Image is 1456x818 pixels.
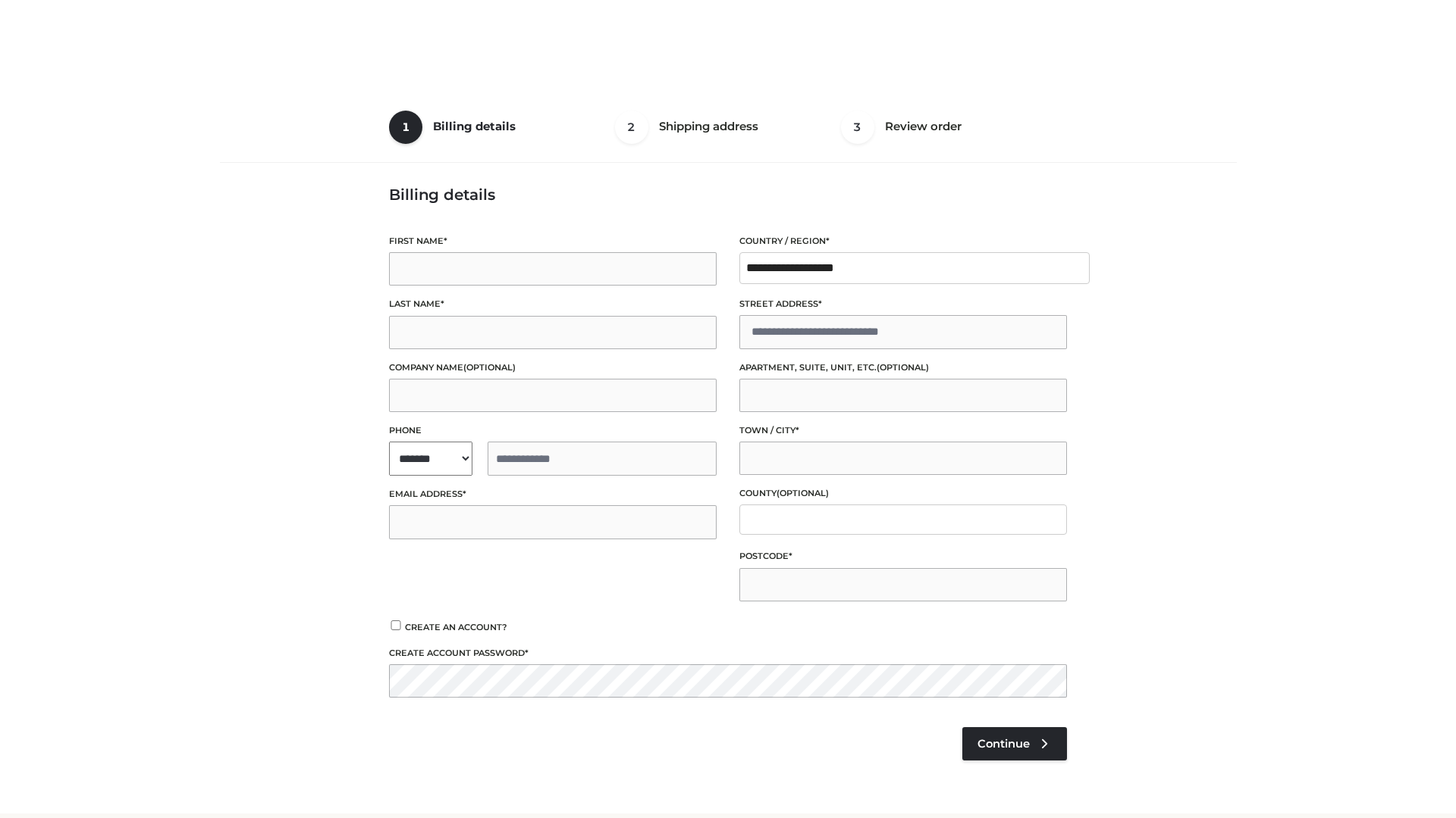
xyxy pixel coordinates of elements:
input: Create an account? [389,620,403,630]
label: Postcode [739,549,1067,564]
span: (optional) [877,362,929,373]
label: Country / Region [739,234,1067,248]
a: Continue [962,727,1067,760]
label: Last name [389,297,717,311]
span: Shipping address [659,119,758,133]
label: Phone [389,423,717,438]
span: Continue [977,737,1030,751]
label: Company name [389,361,717,375]
h3: Billing details [389,186,1067,204]
label: County [739,486,1067,501]
label: Town / City [739,423,1067,438]
label: First name [389,234,717,248]
span: 3 [841,111,874,144]
span: Billing details [433,119,516,133]
span: (optional) [463,362,516,373]
span: (optional) [777,488,829,498]
span: 1 [389,111,422,144]
span: Create an account? [405,622,507,632]
label: Create account password [389,646,1067,660]
span: 2 [615,111,648,144]
label: Apartment, suite, unit, etc. [739,361,1067,375]
label: Email address [389,487,717,501]
span: Review order [885,119,962,133]
label: Street address [739,297,1067,311]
